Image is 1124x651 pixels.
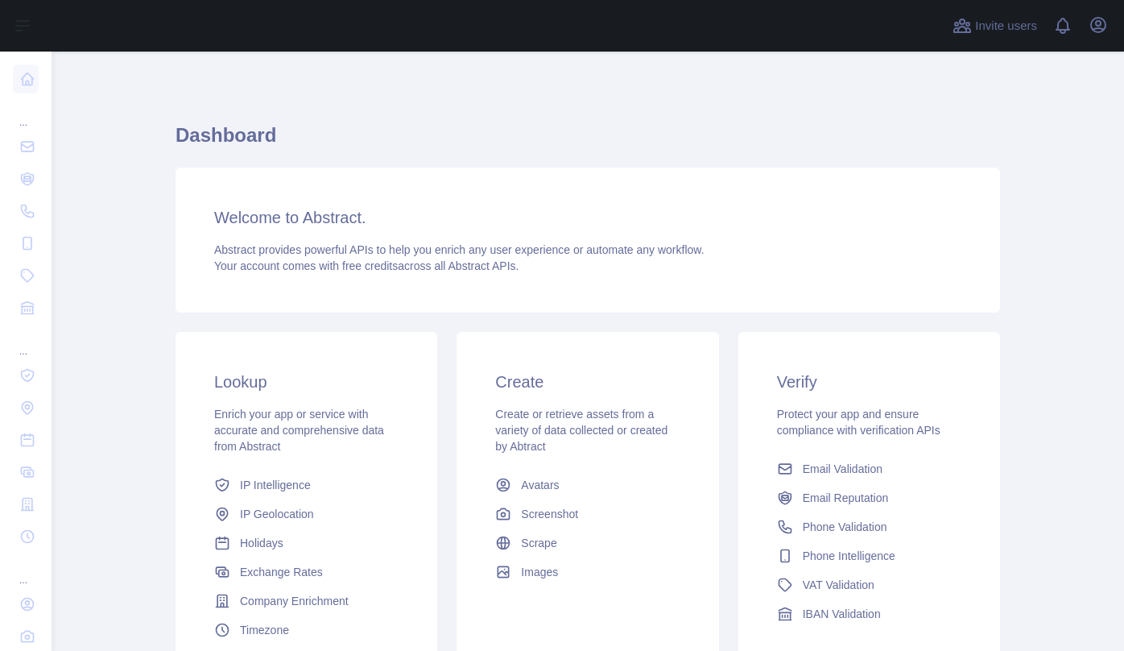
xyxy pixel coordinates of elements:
span: Enrich your app or service with accurate and comprehensive data from Abstract [214,408,384,453]
a: Email Validation [771,454,968,483]
span: Email Validation [803,461,882,477]
a: Email Reputation [771,483,968,512]
span: Phone Validation [803,519,887,535]
div: ... [13,97,39,129]
span: Timezone [240,622,289,638]
span: free credits [342,259,398,272]
h1: Dashboard [176,122,1000,161]
a: Phone Intelligence [771,541,968,570]
span: IP Geolocation [240,506,314,522]
span: Invite users [975,17,1037,35]
h3: Verify [777,371,961,393]
a: Timezone [208,616,405,645]
h3: Welcome to Abstract. [214,206,961,229]
button: Invite users [949,13,1040,39]
span: IBAN Validation [803,606,881,622]
div: ... [13,325,39,358]
div: ... [13,554,39,587]
a: Holidays [208,529,405,558]
span: Phone Intelligence [803,548,895,564]
a: Avatars [489,471,686,500]
span: Avatars [521,477,559,493]
span: Scrape [521,535,556,551]
a: Images [489,558,686,587]
h3: Create [495,371,680,393]
span: Protect your app and ensure compliance with verification APIs [777,408,940,437]
span: Create or retrieve assets from a variety of data collected or created by Abtract [495,408,667,453]
a: IP Geolocation [208,500,405,529]
a: IP Intelligence [208,471,405,500]
h3: Lookup [214,371,399,393]
a: Exchange Rates [208,558,405,587]
a: IBAN Validation [771,599,968,628]
a: VAT Validation [771,570,968,599]
span: Holidays [240,535,283,551]
a: Company Enrichment [208,587,405,616]
span: Abstract provides powerful APIs to help you enrich any user experience or automate any workflow. [214,243,705,256]
span: Company Enrichment [240,593,349,609]
span: Screenshot [521,506,578,522]
a: Scrape [489,529,686,558]
span: Images [521,564,558,580]
a: Screenshot [489,500,686,529]
span: Email Reputation [803,490,889,506]
span: Your account comes with across all Abstract APIs. [214,259,519,272]
span: IP Intelligence [240,477,311,493]
a: Phone Validation [771,512,968,541]
span: VAT Validation [803,577,874,593]
span: Exchange Rates [240,564,323,580]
